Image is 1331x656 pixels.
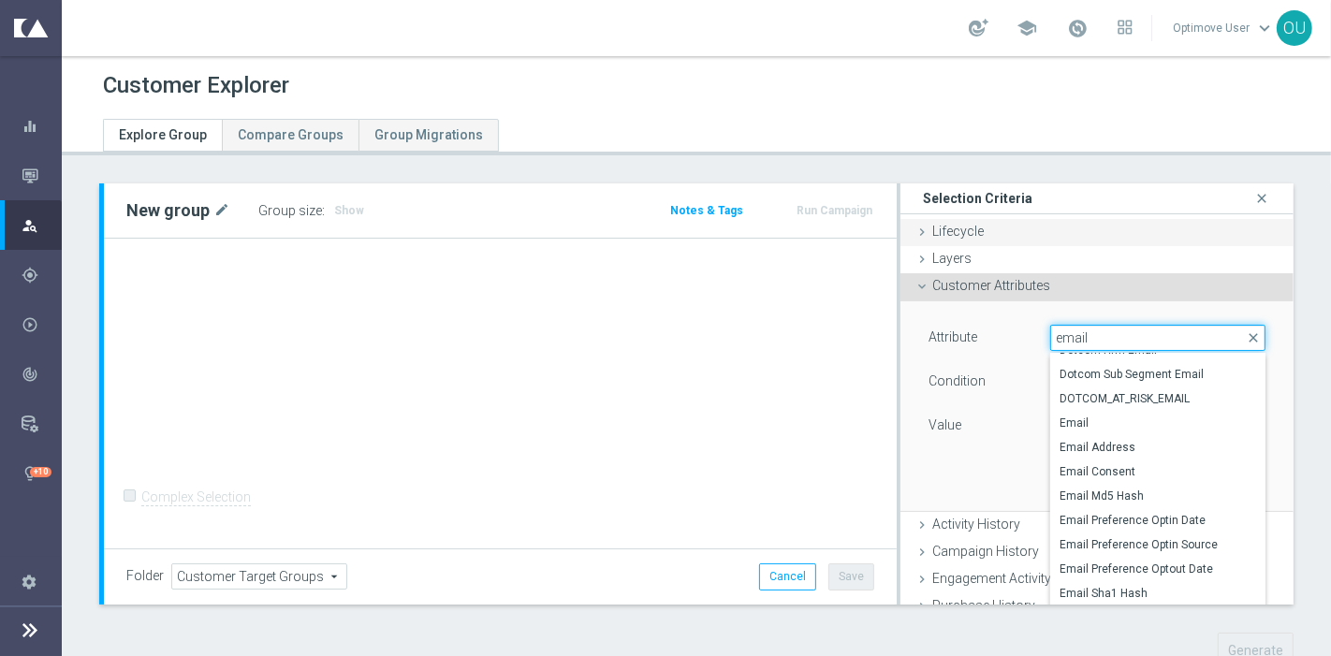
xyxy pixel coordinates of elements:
i: close [1252,186,1271,211]
span: DOTCOM_AT_RISK_EMAIL [1060,391,1256,406]
div: Dashboard [22,101,61,151]
i: play_circle_outline [22,316,38,333]
label: Folder [126,568,164,584]
button: equalizer Dashboard [21,119,62,134]
i: lightbulb [22,465,38,482]
span: Email Address [1060,440,1256,455]
span: Purchase History [932,598,1035,613]
lable: Attribute [929,329,977,344]
i: mode_edit [213,199,230,222]
span: Email Preference Optin Date [1060,513,1256,528]
span: Group Migrations [374,127,483,142]
button: lightbulb Optibot +10 [21,466,62,481]
span: Activity History [932,517,1020,532]
div: Optibot [22,448,61,498]
span: close [1246,330,1261,345]
button: Notes & Tags [668,200,745,221]
button: Save [828,563,874,590]
span: Campaign History [932,544,1039,559]
h1: Customer Explorer [103,72,289,99]
div: OU [1277,10,1312,46]
lable: Condition [929,373,986,388]
div: Analyze [22,366,61,383]
span: Compare Groups [238,127,344,142]
div: Settings [9,557,49,606]
input: Quick find [1050,325,1265,351]
button: Cancel [759,563,816,590]
span: Dotcom Sub Segment Email [1060,367,1256,382]
div: +10 [30,467,51,477]
i: settings [21,573,37,590]
span: Email Consent [1060,464,1256,479]
h3: Selection Criteria [923,190,1032,207]
i: track_changes [22,366,38,383]
button: play_circle_outline Execute [21,317,62,332]
span: Lifecycle [932,224,984,239]
button: Data Studio [21,416,62,431]
span: Engagement Activity [932,571,1051,586]
i: equalizer [22,118,38,135]
button: Mission Control [21,168,62,183]
div: Execute [22,316,61,333]
span: Email Preference Optout Date [1060,561,1256,576]
button: person_search Explore [21,218,62,233]
span: Email Md5 Hash [1060,488,1256,503]
button: track_changes Analyze [21,367,62,382]
span: Explore Group [119,127,207,142]
span: keyboard_arrow_down [1254,18,1275,38]
i: gps_fixed [22,267,38,284]
i: person_search [22,217,38,234]
label: Complex Selection [141,488,251,506]
div: Plan [22,267,61,284]
button: gps_fixed Plan [21,268,62,283]
div: Data Studio [22,415,61,432]
span: Email Sha1 Hash [1060,586,1256,601]
span: Layers [932,251,972,266]
h2: New group [126,199,210,222]
span: Email [1060,415,1256,430]
span: Email Preference Optin Source [1060,537,1256,552]
div: Explore [22,217,61,234]
span: school [1017,18,1037,38]
a: Optimove Userkeyboard_arrow_down [1171,14,1277,42]
label: Value [929,416,961,433]
span: Customer Attributes [932,278,1050,293]
div: Mission Control [22,151,61,200]
label: Group size [258,203,322,219]
ul: Tabs [103,119,499,152]
label: : [322,203,325,219]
